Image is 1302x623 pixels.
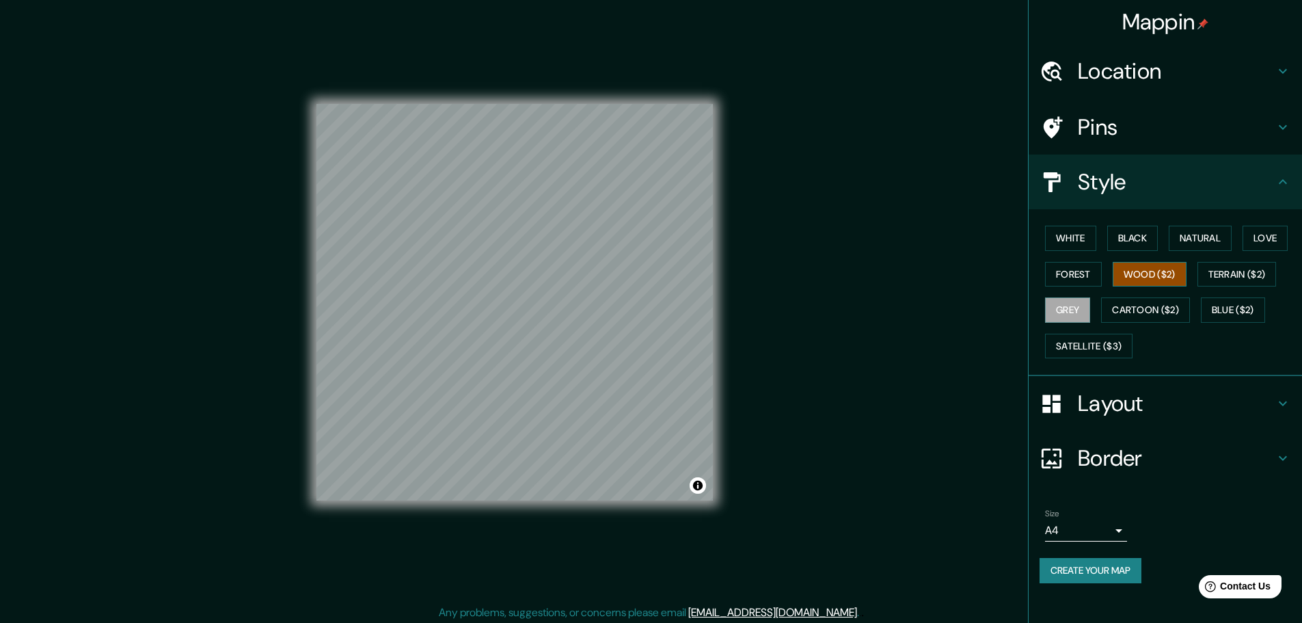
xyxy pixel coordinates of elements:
[1197,18,1208,29] img: pin-icon.png
[1101,297,1190,323] button: Cartoon ($2)
[1113,262,1186,287] button: Wood ($2)
[1078,390,1275,417] h4: Layout
[1029,100,1302,155] div: Pins
[1045,297,1090,323] button: Grey
[439,605,859,621] p: Any problems, suggestions, or concerns please email .
[1045,520,1127,542] div: A4
[1169,226,1232,251] button: Natural
[1029,376,1302,431] div: Layout
[1045,226,1096,251] button: White
[1029,155,1302,209] div: Style
[859,605,861,621] div: .
[690,477,706,494] button: Toggle attribution
[1180,570,1287,608] iframe: Help widget launcher
[1045,508,1059,520] label: Size
[1078,445,1275,472] h4: Border
[316,104,713,501] canvas: Map
[1078,114,1275,141] h4: Pins
[1078,57,1275,85] h4: Location
[688,605,857,620] a: [EMAIL_ADDRESS][DOMAIN_NAME]
[1107,226,1158,251] button: Black
[1243,226,1288,251] button: Love
[1201,297,1265,323] button: Blue ($2)
[1029,44,1302,98] div: Location
[1197,262,1277,287] button: Terrain ($2)
[1078,168,1275,196] h4: Style
[1122,8,1209,36] h4: Mappin
[1040,558,1141,583] button: Create your map
[1045,334,1133,359] button: Satellite ($3)
[1029,431,1302,486] div: Border
[861,605,864,621] div: .
[1045,262,1102,287] button: Forest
